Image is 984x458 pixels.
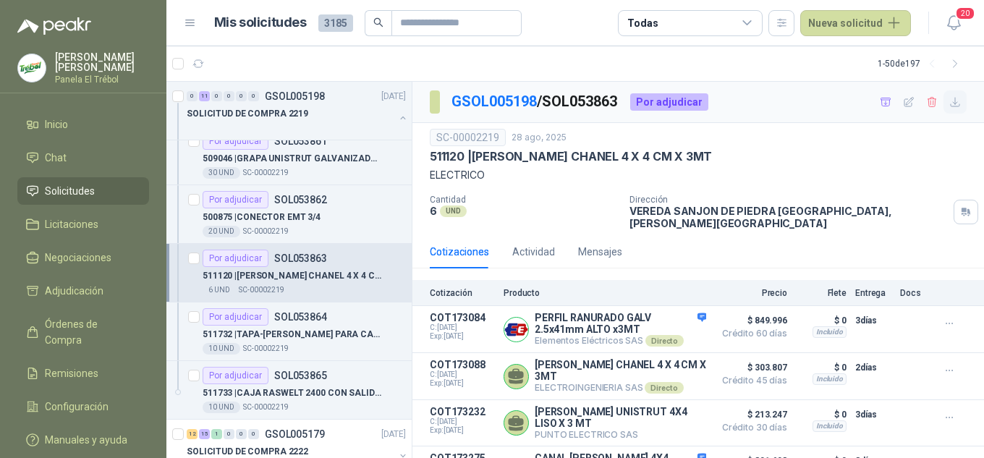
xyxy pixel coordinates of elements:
p: Entrega [855,288,891,298]
a: Por adjudicarSOL053865511733 |CAJA RASWELT 2400 CON SALIDA 3/4” 4 HU10 UNDSC-00002219 [166,361,412,420]
div: Incluido [813,326,847,338]
div: Mensajes [578,244,622,260]
div: 10 UND [203,343,240,355]
p: [DATE] [381,90,406,103]
p: Elementos Eléctricos SAS [535,335,706,347]
img: Company Logo [18,54,46,82]
p: [PERSON_NAME] UNISTRUT 4X4 LISO X 3 MT [535,406,706,429]
div: 0 [211,91,222,101]
a: 0 11 0 0 0 0 GSOL005198[DATE] SOLICITUD DE COMPRA 2219 [187,88,409,134]
a: Chat [17,144,149,171]
p: COT173088 [430,359,495,370]
div: Por adjudicar [630,93,708,111]
a: Órdenes de Compra [17,310,149,354]
div: Por adjudicar [203,191,268,208]
p: 3 días [855,406,891,423]
div: 30 UND [203,167,240,179]
span: $ 303.807 [715,359,787,376]
p: SC-00002219 [243,226,289,237]
p: ELECTROINGENIERIA SAS [535,382,706,394]
div: Incluido [813,420,847,432]
span: Inicio [45,116,68,132]
div: UND [440,205,467,217]
span: Negociaciones [45,250,111,266]
a: Adjudicación [17,277,149,305]
span: Exp: [DATE] [430,379,495,388]
a: Inicio [17,111,149,138]
a: Por adjudicarSOL053861509046 |GRAPA UNISTRUT GALVANIZADA 3/4"COMPLETO30 UNDSC-00002219 [166,127,412,185]
div: 1 [211,429,222,439]
div: 15 [199,429,210,439]
span: Exp: [DATE] [430,426,495,435]
p: SOL053865 [274,370,327,381]
p: $ 0 [796,406,847,423]
p: ELECTRICO [430,167,967,183]
p: PERFIL RANURADO GALV 2.5x41mm ALTO x3MT [535,312,706,335]
span: Chat [45,150,67,166]
p: Flete [796,288,847,298]
span: C: [DATE] [430,370,495,379]
p: 28 ago, 2025 [512,131,567,145]
div: 0 [248,91,259,101]
p: Producto [504,288,706,298]
span: $ 213.247 [715,406,787,423]
div: Incluido [813,373,847,385]
a: Negociaciones [17,244,149,271]
p: SC-00002219 [243,402,289,413]
p: 6 [430,205,437,217]
p: COT173084 [430,312,495,323]
span: Crédito 30 días [715,423,787,432]
p: 509046 | GRAPA UNISTRUT GALVANIZADA 3/4"COMPLETO [203,152,383,166]
p: Cotización [430,288,495,298]
span: Órdenes de Compra [45,316,135,348]
p: / SOL053863 [451,90,619,113]
img: Logo peakr [17,17,91,35]
span: 20 [955,7,975,20]
p: SOL053864 [274,312,327,322]
span: C: [DATE] [430,323,495,332]
p: SOL053863 [274,253,327,263]
span: Adjudicación [45,283,103,299]
p: VEREDA SANJON DE PIEDRA [GEOGRAPHIC_DATA] , [PERSON_NAME][GEOGRAPHIC_DATA] [629,205,948,229]
p: GSOL005179 [265,429,325,439]
div: 0 [236,429,247,439]
p: $ 0 [796,312,847,329]
p: 2 días [855,359,891,376]
div: 0 [248,429,259,439]
div: 20 UND [203,226,240,237]
p: 511733 | CAJA RASWELT 2400 CON SALIDA 3/4” 4 HU [203,386,383,400]
div: Por adjudicar [203,132,268,150]
a: Manuales y ayuda [17,426,149,454]
p: SC-00002219 [243,167,289,179]
span: C: [DATE] [430,417,495,426]
div: 12 [187,429,198,439]
a: Por adjudicarSOL053863511120 |[PERSON_NAME] CHANEL 4 X 4 CM X 3MT6 UNDSC-00002219 [166,244,412,302]
div: Por adjudicar [203,308,268,326]
p: 511120 | [PERSON_NAME] CHANEL 4 X 4 CM X 3MT [203,269,383,283]
a: Solicitudes [17,177,149,205]
div: 0 [224,91,234,101]
span: Crédito 60 días [715,329,787,338]
p: 511732 | TAPA-[PERSON_NAME] PARA CAJA RAWELT 2400 [203,328,383,342]
p: $ 0 [796,359,847,376]
a: Licitaciones [17,211,149,238]
div: 11 [199,91,210,101]
div: 6 UND [203,284,236,296]
span: search [373,17,383,27]
p: SC-00002219 [243,343,289,355]
p: 500875 | CONECTOR EMT 3/4 [203,211,321,224]
p: PUNTO ELECTRICO SAS [535,429,706,440]
p: SOLICITUD DE COMPRA 2219 [187,107,308,121]
p: Panela El Trébol [55,75,149,84]
div: 1 - 50 de 197 [878,52,967,75]
span: Solicitudes [45,183,95,199]
p: SOL053862 [274,195,327,205]
img: Company Logo [504,318,528,342]
p: Dirección [629,195,948,205]
span: Licitaciones [45,216,98,232]
span: Exp: [DATE] [430,332,495,341]
div: 0 [224,429,234,439]
span: Remisiones [45,365,98,381]
button: 20 [941,10,967,36]
p: SC-00002219 [239,284,284,296]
